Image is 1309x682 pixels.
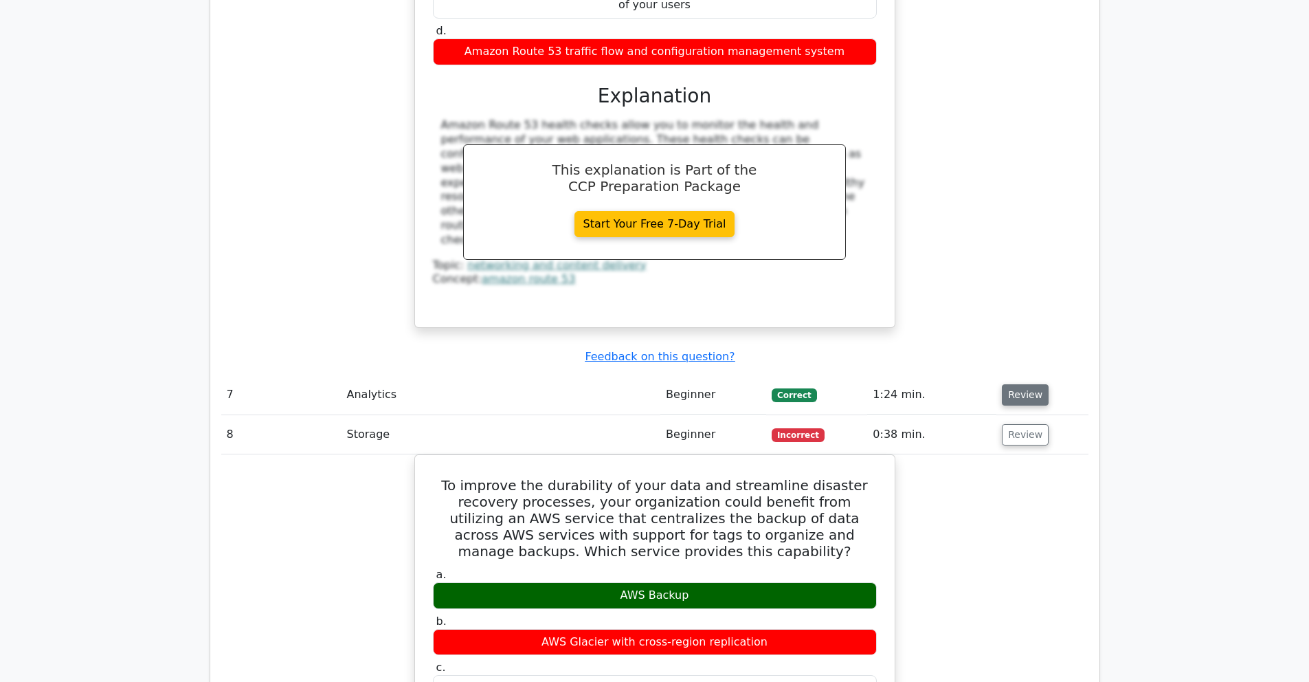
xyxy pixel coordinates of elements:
td: 0:38 min. [867,415,996,454]
span: Incorrect [772,428,825,442]
a: Start Your Free 7-Day Trial [574,211,735,237]
h3: Explanation [441,85,869,108]
td: 7 [221,375,342,415]
div: Concept: [433,272,877,287]
div: Topic: [433,258,877,273]
span: a. [436,568,447,581]
a: amazon route 53 [482,272,575,285]
a: networking and content delivery [467,258,647,272]
span: Correct [772,388,816,402]
h5: To improve the durability of your data and streamline disaster recovery processes, your organizat... [432,477,878,560]
td: 1:24 min. [867,375,996,415]
td: Analytics [342,375,661,415]
div: Amazon Route 53 traffic flow and configuration management system [433,38,877,65]
a: Feedback on this question? [585,350,735,363]
div: Amazon Route 53 health checks allow you to monitor the health and performance of your web applica... [441,118,869,247]
span: b. [436,615,447,628]
td: Storage [342,415,661,454]
span: d. [436,24,447,37]
button: Review [1002,384,1049,406]
td: Beginner [660,415,766,454]
td: 8 [221,415,342,454]
td: Beginner [660,375,766,415]
span: c. [436,661,446,674]
div: AWS Glacier with cross-region replication [433,629,877,656]
button: Review [1002,424,1049,445]
div: AWS Backup [433,582,877,609]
